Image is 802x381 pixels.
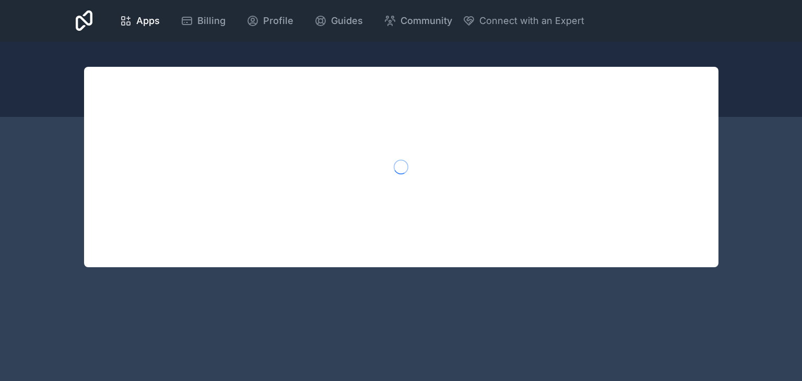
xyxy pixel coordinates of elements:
[400,14,452,28] span: Community
[463,14,584,28] button: Connect with an Expert
[331,14,363,28] span: Guides
[136,14,160,28] span: Apps
[238,9,302,32] a: Profile
[479,14,584,28] span: Connect with an Expert
[172,9,234,32] a: Billing
[306,9,371,32] a: Guides
[375,9,461,32] a: Community
[197,14,226,28] span: Billing
[263,14,293,28] span: Profile
[111,9,168,32] a: Apps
